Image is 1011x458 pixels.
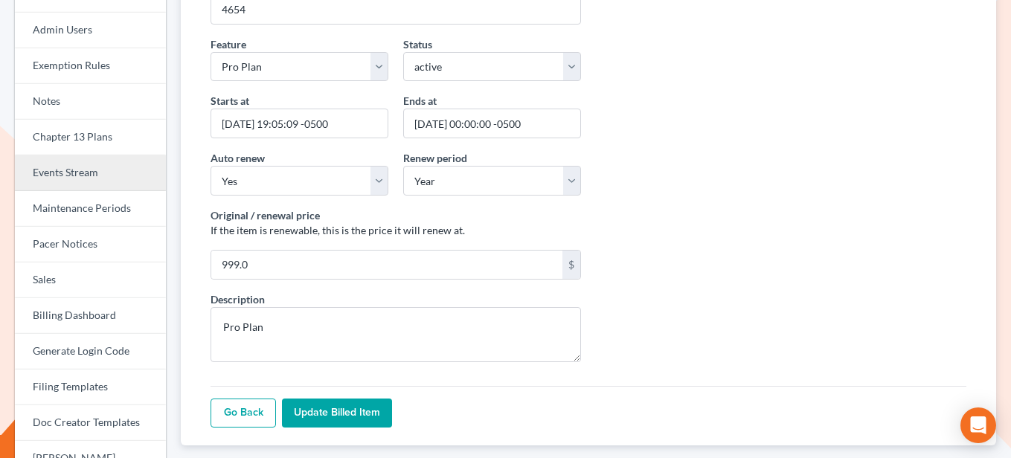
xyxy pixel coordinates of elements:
[403,109,581,138] input: MM/DD/YYYY
[15,405,166,441] a: Doc Creator Templates
[562,251,580,279] div: $
[403,36,432,52] label: Status
[960,407,996,443] div: Open Intercom Messenger
[211,109,388,138] input: MM/DD/YYYY
[15,120,166,155] a: Chapter 13 Plans
[15,370,166,405] a: Filing Templates
[211,291,265,307] label: Description
[403,150,467,166] label: Renew period
[403,93,437,109] label: Ends at
[15,48,166,84] a: Exemption Rules
[211,223,581,238] p: If the item is renewable, this is the price it will renew at.
[211,307,581,362] textarea: Pro Plan
[15,84,166,120] a: Notes
[15,227,166,262] a: Pacer Notices
[15,262,166,298] a: Sales
[15,191,166,227] a: Maintenance Periods
[211,399,276,428] a: Go Back
[15,155,166,191] a: Events Stream
[15,334,166,370] a: Generate Login Code
[282,399,392,428] input: Update Billed item
[211,93,249,109] label: Starts at
[211,150,265,166] label: Auto renew
[211,207,320,223] label: Original / renewal price
[211,36,246,52] label: Feature
[15,13,166,48] a: Admin Users
[15,298,166,334] a: Billing Dashboard
[211,251,562,279] input: 10.00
